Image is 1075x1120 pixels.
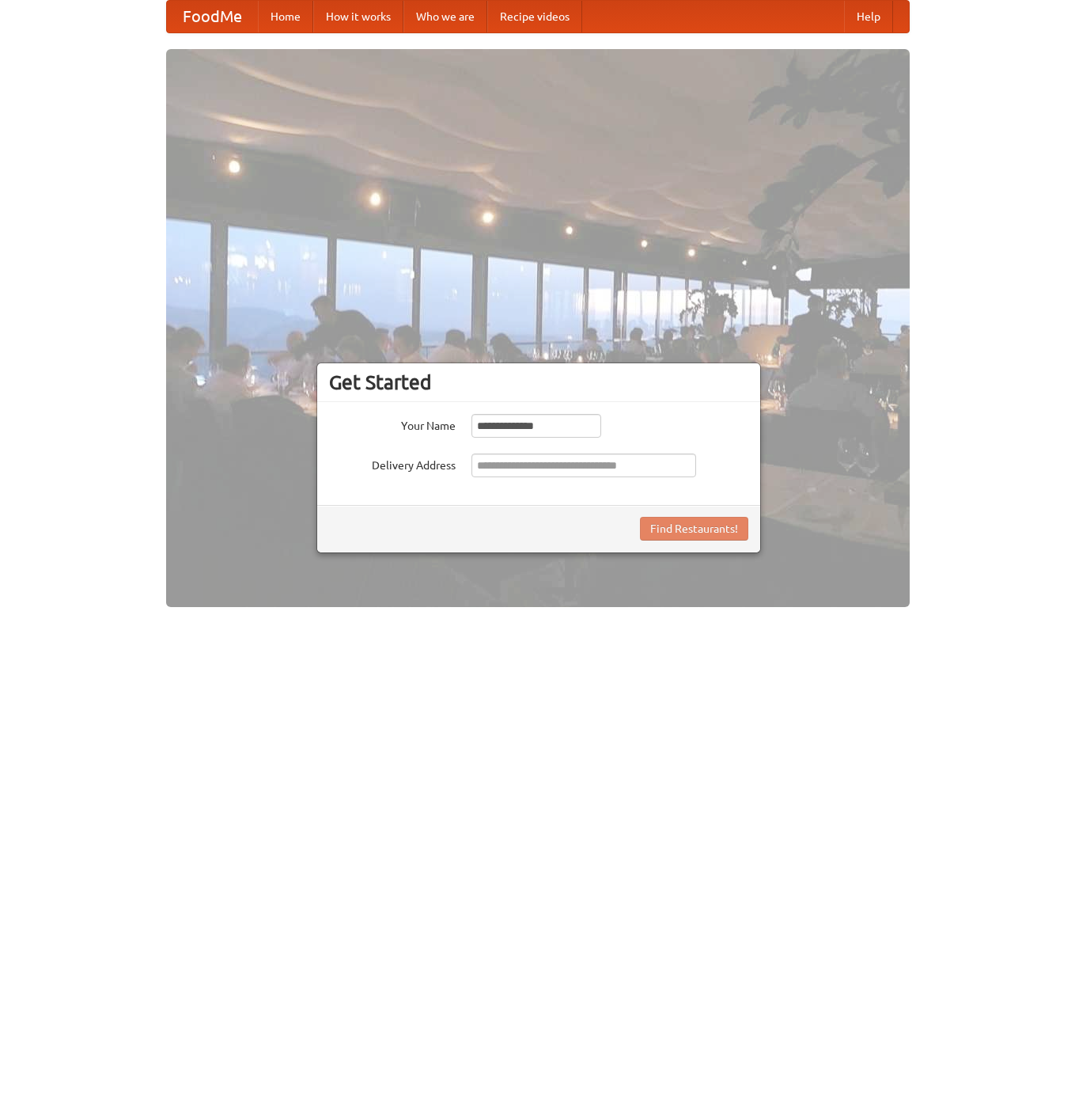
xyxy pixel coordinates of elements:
[403,1,487,32] a: Who we are
[844,1,893,32] a: Help
[640,517,748,541] button: Find Restaurants!
[329,414,456,434] label: Your Name
[258,1,313,32] a: Home
[167,1,258,32] a: FoodMe
[313,1,403,32] a: How it works
[329,370,748,394] h3: Get Started
[487,1,582,32] a: Recipe videos
[329,454,456,473] label: Delivery Address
